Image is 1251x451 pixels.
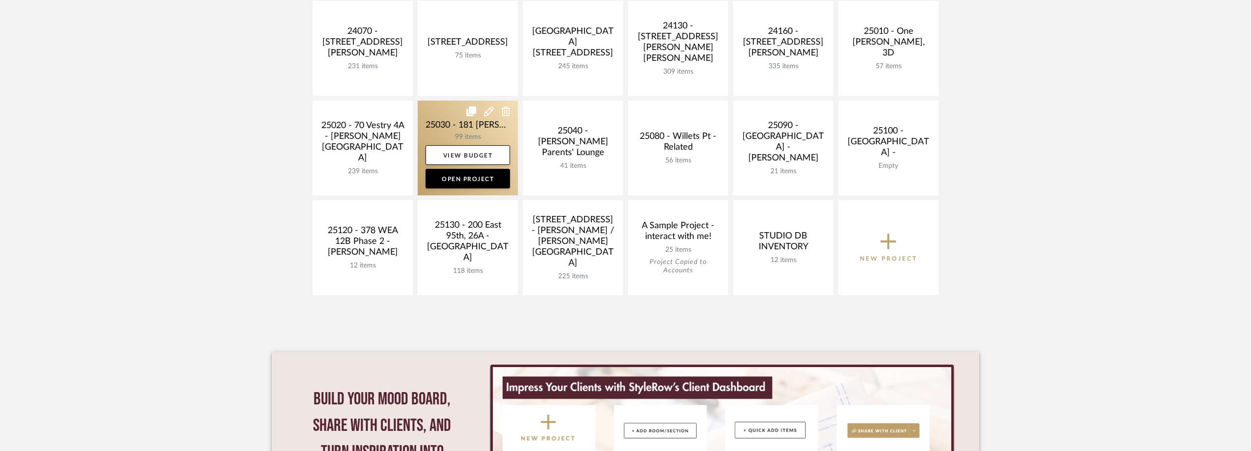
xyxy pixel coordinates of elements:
div: 24070 - [STREET_ADDRESS][PERSON_NAME] [320,26,405,62]
div: 25130 - 200 East 95th, 26A - [GEOGRAPHIC_DATA] [426,220,510,267]
div: Project Copied to Accounts [636,258,720,275]
div: 118 items [426,267,510,275]
div: 25080 - Willets Pt - Related [636,131,720,157]
div: [GEOGRAPHIC_DATA][STREET_ADDRESS] [531,26,615,62]
a: View Budget [426,145,510,165]
div: 25120 - 378 WEA 12B Phase 2 - [PERSON_NAME] [320,225,405,262]
div: A Sample Project - interact with me! [636,220,720,246]
div: [STREET_ADDRESS] [426,37,510,52]
div: 25100 - [GEOGRAPHIC_DATA] - [846,126,931,162]
button: New Project [838,200,938,295]
div: [STREET_ADDRESS] - [PERSON_NAME] / [PERSON_NAME][GEOGRAPHIC_DATA] [531,214,615,272]
div: 24160 - [STREET_ADDRESS][PERSON_NAME] [741,26,825,62]
div: 57 items [846,62,931,71]
div: 231 items [320,62,405,71]
div: 41 items [531,162,615,170]
div: 239 items [320,167,405,176]
p: New Project [860,254,917,264]
div: 25040 - [PERSON_NAME] Parents' Lounge [531,126,615,162]
div: 21 items [741,167,825,176]
div: Empty [846,162,931,170]
div: 309 items [636,68,720,76]
div: 12 items [320,262,405,270]
div: STUDIO DB INVENTORY [741,231,825,256]
div: 25 items [636,246,720,254]
div: 12 items [741,256,825,265]
a: Open Project [426,169,510,188]
div: 25020 - 70 Vestry 4A - [PERSON_NAME][GEOGRAPHIC_DATA] [320,120,405,167]
div: 56 items [636,157,720,165]
div: 75 items [426,52,510,60]
div: 225 items [531,272,615,281]
div: 245 items [531,62,615,71]
div: 335 items [741,62,825,71]
div: 24130 - [STREET_ADDRESS][PERSON_NAME][PERSON_NAME] [636,21,720,68]
div: 25010 - One [PERSON_NAME], 3D [846,26,931,62]
div: 25090 - [GEOGRAPHIC_DATA] - [PERSON_NAME] [741,120,825,167]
